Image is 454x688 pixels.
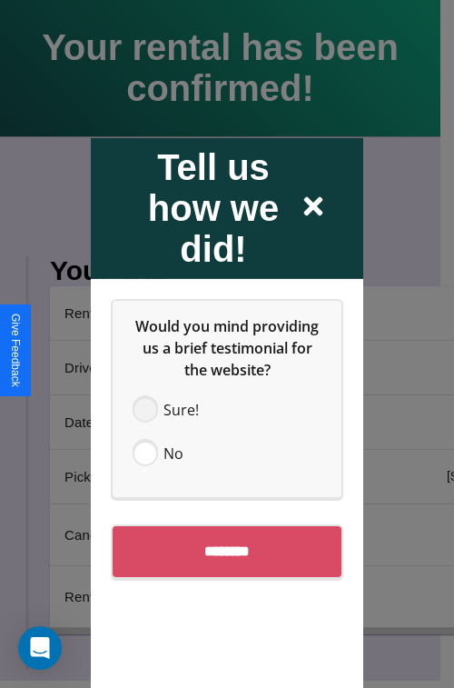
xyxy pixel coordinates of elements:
[18,626,62,670] div: Open Intercom Messenger
[135,315,322,379] span: Would you mind providing us a brief testimonial for the website?
[163,442,183,464] span: No
[127,146,300,269] h2: Tell us how we did!
[9,314,22,387] div: Give Feedback
[163,398,199,420] span: Sure!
